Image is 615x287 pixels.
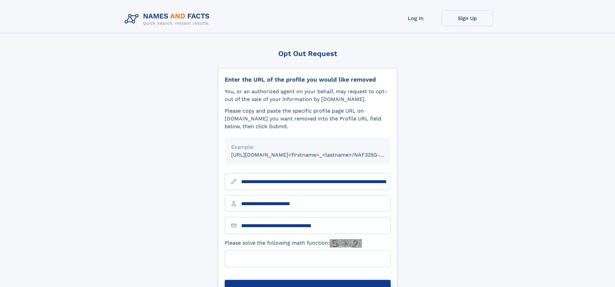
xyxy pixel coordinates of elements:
label: Please solve the following math function: [225,239,362,248]
div: Please copy and paste the specific profile page URL on [DOMAIN_NAME] you want removed into the Pr... [225,107,391,130]
a: Log In [390,10,442,26]
a: Sign Up [442,10,493,26]
div: Opt Out Request [218,50,397,58]
img: Logo Names and Facts [122,10,215,28]
small: [URL][DOMAIN_NAME]<firstname>_<lastname>/NAF325G-xxxxxxxx [231,152,403,158]
div: You, or an authorized agent on your behalf, may request to opt-out of the sale of your informatio... [225,88,391,103]
div: Example: [231,143,384,151]
div: Enter the URL of the profile you would like removed [225,76,391,83]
